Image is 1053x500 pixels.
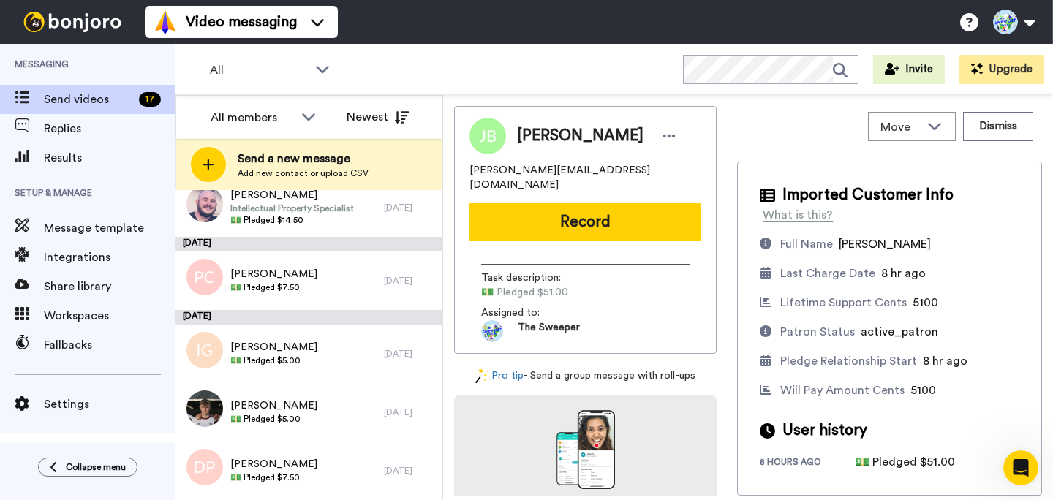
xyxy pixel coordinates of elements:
[18,12,127,32] img: bj-logo-header-white.svg
[230,457,317,471] span: [PERSON_NAME]
[44,307,175,325] span: Workspaces
[230,398,317,413] span: [PERSON_NAME]
[186,186,223,222] img: 9a52516b-e020-4fa1-9ccc-8ad5dc6df871.jpg
[780,382,905,399] div: Will Pay Amount Cents
[763,206,833,224] div: What is this?
[1003,450,1038,485] iframe: Intercom live chat
[175,310,442,325] div: [DATE]
[230,202,354,214] span: Intellectual Property Specialist
[481,320,503,342] img: ACg8ocKrHAgtHPVrWWVtCKY9i_vP57THJoud_-CuW-mM279JsaGiiQ6N=s96-c
[469,163,701,192] span: [PERSON_NAME][EMAIL_ADDRESS][DOMAIN_NAME]
[139,92,161,107] div: 17
[910,385,936,396] span: 5100
[861,326,938,338] span: active_patron
[780,323,855,341] div: Patron Status
[782,184,954,206] span: Imported Customer Info
[782,420,867,442] span: User history
[38,458,137,477] button: Collapse menu
[518,320,580,342] span: The Sweeper
[230,188,354,202] span: [PERSON_NAME]
[384,465,435,477] div: [DATE]
[839,238,931,250] span: [PERSON_NAME]
[238,150,369,167] span: Send a new message
[469,203,701,241] button: Record
[238,167,369,179] span: Add new contact or upload CSV
[44,395,175,413] span: Settings
[556,410,615,489] img: download
[230,355,317,366] span: 💵 Pledged $5.00
[469,118,506,154] img: Image of Joseph Buckley
[780,265,875,282] div: Last Charge Date
[230,214,354,226] span: 💵 Pledged $14.50
[384,202,435,213] div: [DATE]
[230,413,317,425] span: 💵 Pledged $5.00
[454,368,717,384] div: - Send a group message with roll-ups
[475,368,488,384] img: magic-wand.svg
[44,120,175,137] span: Replies
[211,109,294,126] div: All members
[44,278,175,295] span: Share library
[855,453,955,471] div: 💵 Pledged $51.00
[384,275,435,287] div: [DATE]
[923,355,967,367] span: 8 hr ago
[336,102,420,132] button: Newest
[481,270,584,285] span: Task description :
[44,249,175,266] span: Integrations
[881,268,926,279] span: 8 hr ago
[963,112,1033,141] button: Dismiss
[517,125,643,147] span: [PERSON_NAME]
[186,390,223,427] img: f14bff48-c4d0-4be8-b4da-83b2506734c8.jpg
[44,149,175,167] span: Results
[384,406,435,418] div: [DATE]
[230,340,317,355] span: [PERSON_NAME]
[780,352,917,370] div: Pledge Relationship Start
[186,449,223,485] img: dp.png
[873,55,945,84] button: Invite
[210,61,308,79] span: All
[880,118,920,136] span: Move
[481,285,620,300] span: 💵 Pledged $51.00
[186,259,223,295] img: pc.png
[780,294,907,311] div: Lifetime Support Cents
[230,281,317,293] span: 💵 Pledged $7.50
[760,456,855,471] div: 8 hours ago
[913,297,938,308] span: 5100
[384,348,435,360] div: [DATE]
[175,237,442,251] div: [DATE]
[481,306,584,320] span: Assigned to:
[154,10,177,34] img: vm-color.svg
[959,55,1044,84] button: Upgrade
[66,461,126,473] span: Collapse menu
[230,471,317,483] span: 💵 Pledged $7.50
[44,219,175,237] span: Message template
[186,332,223,368] img: ig.png
[475,368,524,384] a: Pro tip
[44,336,175,354] span: Fallbacks
[780,235,833,253] div: Full Name
[44,91,133,108] span: Send videos
[186,12,297,32] span: Video messaging
[230,267,317,281] span: [PERSON_NAME]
